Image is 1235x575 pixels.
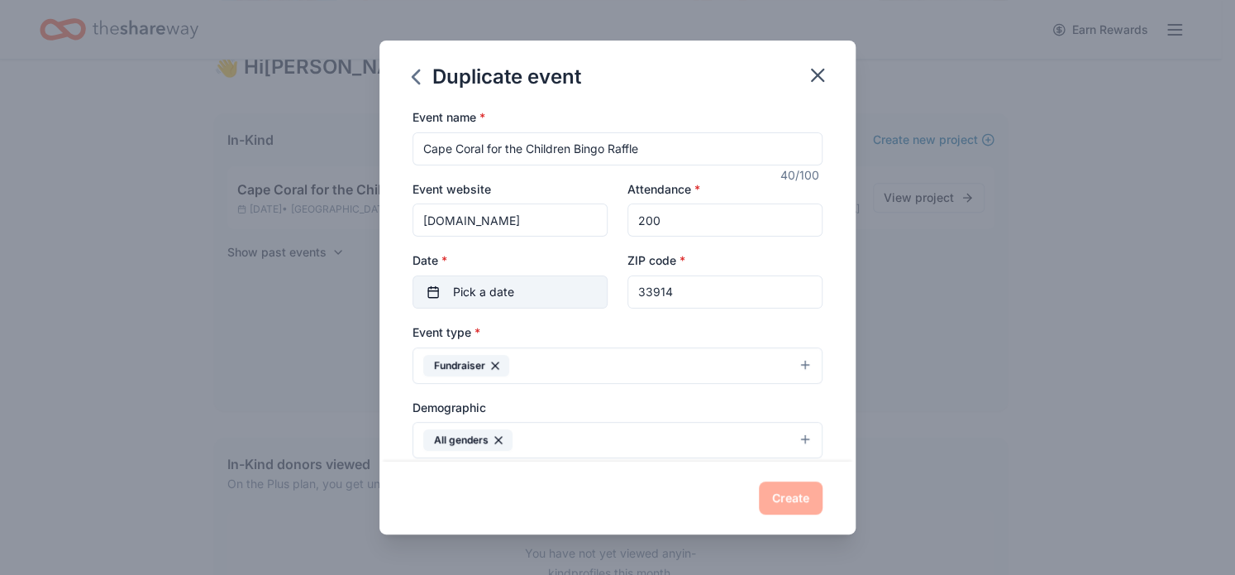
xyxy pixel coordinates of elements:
[412,400,486,416] label: Demographic
[627,252,685,269] label: ZIP code
[412,64,581,90] div: Duplicate event
[412,132,823,165] input: Spring Fundraiser
[453,282,514,302] span: Pick a date
[423,355,509,376] div: Fundraiser
[412,204,608,237] input: https://www...
[412,276,608,309] button: Pick a date
[412,181,491,198] label: Event website
[780,165,823,185] div: 40 /100
[412,347,823,384] button: Fundraiser
[412,109,485,126] label: Event name
[412,422,823,458] button: All genders
[627,276,823,309] input: 12345 (U.S. only)
[423,429,513,451] div: All genders
[627,181,700,198] label: Attendance
[412,324,480,341] label: Event type
[412,252,608,269] label: Date
[627,204,823,237] input: 20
